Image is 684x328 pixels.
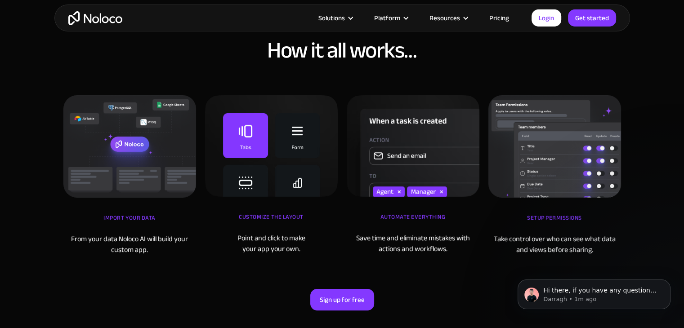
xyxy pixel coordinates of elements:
[363,12,418,24] div: Platform
[504,261,684,324] iframe: Intercom notifications message
[318,12,345,24] div: Solutions
[568,9,616,27] a: Get started
[307,12,363,24] div: Solutions
[532,9,561,27] a: Login
[205,210,338,233] div: Customize the layout
[374,12,400,24] div: Platform
[347,210,479,233] div: Automate Everything
[488,211,621,234] div: Setup Permissions
[429,12,460,24] div: Resources
[478,12,520,24] a: Pricing
[63,39,621,62] h2: How it all works…
[310,289,374,310] a: Sign up for free
[68,11,122,25] a: home
[205,233,338,254] div: Point and click to make your app your own.
[418,12,478,24] div: Resources
[63,211,196,234] div: iMPORT YOUR DATA
[488,234,621,255] div: Take control over who can see what data and views before sharing.
[347,233,479,254] div: Save time and eliminate mistakes with actions and workflows.
[63,234,196,255] div: From your data Noloco AI will build your custom app.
